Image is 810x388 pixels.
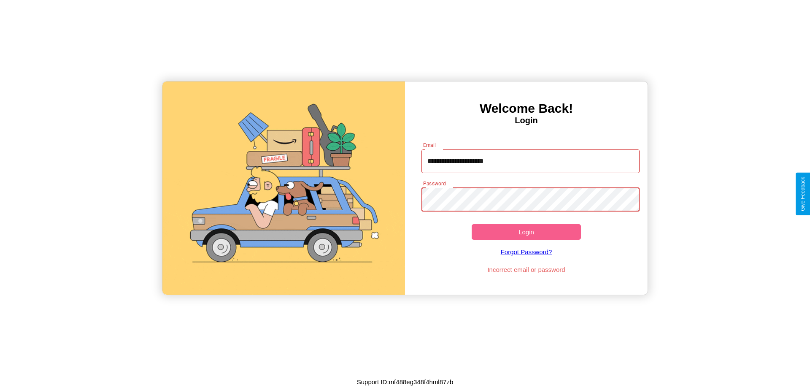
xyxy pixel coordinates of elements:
[472,224,581,240] button: Login
[357,376,453,388] p: Support ID: mf488eg348f4hml87zb
[423,180,445,187] label: Password
[405,116,648,125] h4: Login
[423,141,436,149] label: Email
[800,177,806,211] div: Give Feedback
[162,81,405,295] img: gif
[417,264,636,275] p: Incorrect email or password
[405,101,648,116] h3: Welcome Back!
[417,240,636,264] a: Forgot Password?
